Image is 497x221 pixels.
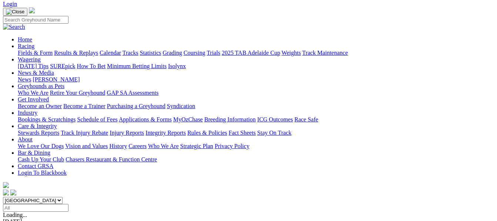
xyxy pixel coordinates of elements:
[18,156,494,163] div: Bar & Dining
[6,9,24,15] img: Close
[61,130,108,136] a: Track Injury Rebate
[257,116,293,123] a: ICG Outcomes
[18,70,54,76] a: News & Media
[294,116,318,123] a: Race Safe
[107,90,159,96] a: GAP SA Assessments
[187,130,227,136] a: Rules & Policies
[18,56,41,63] a: Wagering
[302,50,348,56] a: Track Maintenance
[257,130,291,136] a: Stay On Track
[107,63,167,69] a: Minimum Betting Limits
[163,50,182,56] a: Grading
[109,143,127,149] a: History
[180,143,213,149] a: Strategic Plan
[77,116,117,123] a: Schedule of Fees
[18,123,57,129] a: Care & Integrity
[18,150,50,156] a: Bar & Dining
[18,36,32,43] a: Home
[122,50,138,56] a: Tracks
[54,50,98,56] a: Results & Replays
[128,143,147,149] a: Careers
[206,50,220,56] a: Trials
[18,43,34,49] a: Racing
[140,50,161,56] a: Statistics
[18,103,494,110] div: Get Involved
[18,90,494,96] div: Greyhounds as Pets
[18,96,49,103] a: Get Involved
[10,190,16,195] img: twitter.svg
[184,50,205,56] a: Coursing
[3,212,27,218] span: Loading...
[18,156,64,163] a: Cash Up Your Club
[18,116,75,123] a: Bookings & Scratchings
[18,63,494,70] div: Wagering
[18,50,494,56] div: Racing
[3,16,68,24] input: Search
[3,190,9,195] img: facebook.svg
[18,143,494,150] div: About
[18,163,53,169] a: Contact GRSA
[33,76,80,83] a: [PERSON_NAME]
[18,136,33,143] a: About
[100,50,121,56] a: Calendar
[18,103,62,109] a: Become an Owner
[173,116,203,123] a: MyOzChase
[18,83,64,89] a: Greyhounds as Pets
[18,76,494,83] div: News & Media
[110,130,144,136] a: Injury Reports
[18,116,494,123] div: Industry
[63,103,105,109] a: Become a Trainer
[3,1,17,7] a: Login
[65,143,108,149] a: Vision and Values
[18,110,37,116] a: Industry
[18,63,48,69] a: [DATE] Tips
[18,143,64,149] a: We Love Our Dogs
[204,116,256,123] a: Breeding Information
[119,116,172,123] a: Applications & Forms
[18,130,494,136] div: Care & Integrity
[168,63,186,69] a: Isolynx
[282,50,301,56] a: Weights
[107,103,165,109] a: Purchasing a Greyhound
[77,63,106,69] a: How To Bet
[18,50,53,56] a: Fields & Form
[222,50,280,56] a: 2025 TAB Adelaide Cup
[18,130,59,136] a: Stewards Reports
[3,24,25,30] img: Search
[167,103,195,109] a: Syndication
[18,90,48,96] a: Who We Are
[18,170,67,176] a: Login To Blackbook
[148,143,179,149] a: Who We Are
[145,130,186,136] a: Integrity Reports
[18,76,31,83] a: News
[229,130,256,136] a: Fact Sheets
[50,90,105,96] a: Retire Your Greyhound
[3,8,27,16] button: Toggle navigation
[50,63,75,69] a: SUREpick
[29,7,35,13] img: logo-grsa-white.png
[3,204,68,212] input: Select date
[66,156,157,163] a: Chasers Restaurant & Function Centre
[3,182,9,188] img: logo-grsa-white.png
[215,143,249,149] a: Privacy Policy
